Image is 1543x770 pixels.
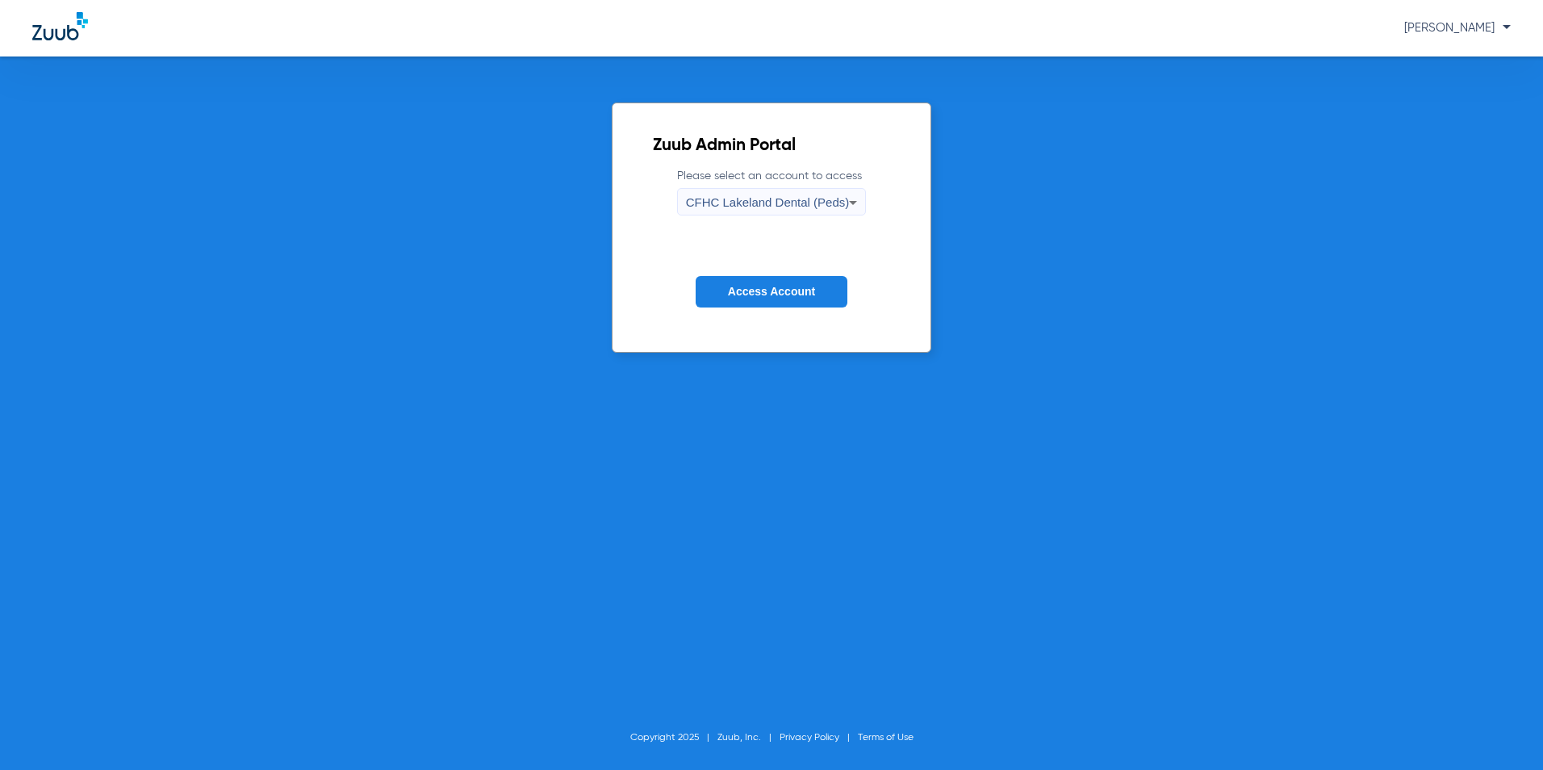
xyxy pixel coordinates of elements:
h2: Zuub Admin Portal [653,138,891,154]
img: Zuub Logo [32,12,88,40]
span: [PERSON_NAME] [1404,22,1511,34]
button: Access Account [696,276,847,308]
label: Please select an account to access [677,168,867,216]
a: Terms of Use [858,733,914,743]
a: Privacy Policy [780,733,839,743]
li: Zuub, Inc. [717,730,780,746]
span: Access Account [728,285,815,298]
iframe: Chat Widget [1462,693,1543,770]
li: Copyright 2025 [630,730,717,746]
span: CFHC Lakeland Dental (Peds) [686,195,850,209]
